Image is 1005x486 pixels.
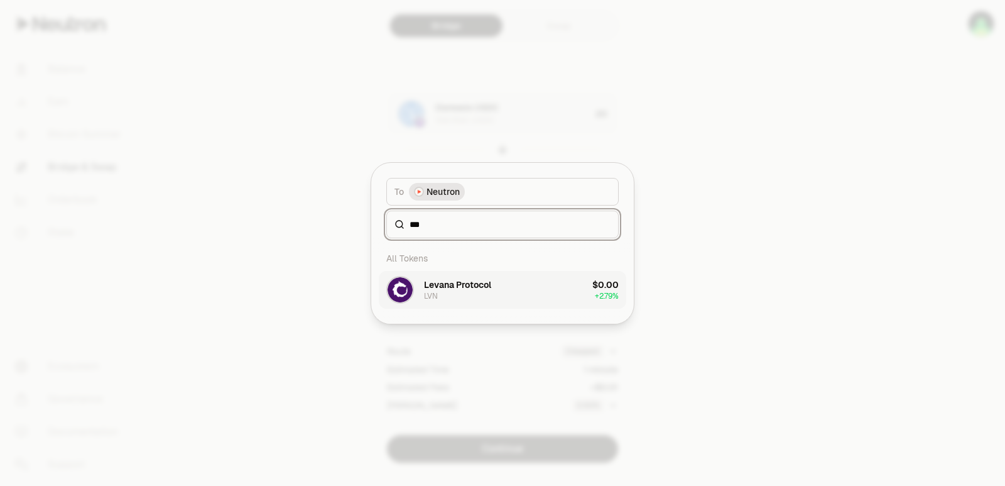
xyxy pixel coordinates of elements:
[595,291,619,301] span: + 2.79%
[379,246,626,271] div: All Tokens
[426,185,460,198] span: Neutron
[415,188,423,196] img: Neutron Logo
[424,291,438,301] div: LVN
[379,271,626,309] button: LVN LogoLevana ProtocolLVN$0.00+2.79%
[394,185,404,198] span: To
[388,277,413,302] img: LVN Logo
[386,178,619,206] button: ToNeutron LogoNeutron
[592,279,619,291] div: $0.00
[424,279,491,291] div: Levana Protocol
